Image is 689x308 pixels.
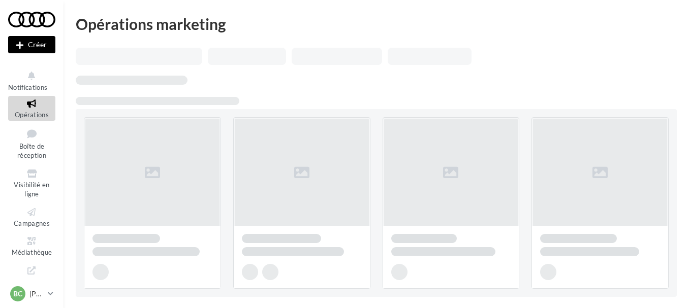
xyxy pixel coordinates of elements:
span: Opérations [15,111,49,119]
a: Médiathèque [8,233,55,258]
a: Campagnes [8,204,55,229]
div: Opérations marketing [76,16,677,31]
span: Boîte de réception [17,142,46,160]
a: PLV et print personnalisable [8,263,55,307]
span: PLV et print personnalisable [13,276,51,304]
button: Créer [8,36,55,53]
span: Campagnes [14,219,50,227]
div: Nouvelle campagne [8,36,55,53]
p: [PERSON_NAME] [29,289,44,299]
span: Visibilité en ligne [14,181,49,198]
span: Médiathèque [12,248,52,256]
a: BC [PERSON_NAME] [8,284,55,303]
a: Opérations [8,96,55,121]
a: Boîte de réception [8,125,55,162]
span: BC [13,289,22,299]
span: Notifications [8,83,47,91]
a: Visibilité en ligne [8,166,55,200]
